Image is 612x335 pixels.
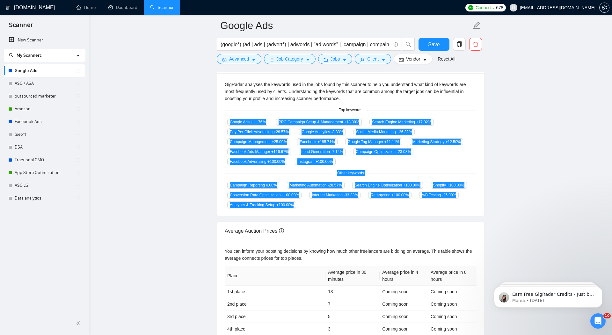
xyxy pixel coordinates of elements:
[406,55,420,62] span: Vendor
[318,54,353,64] button: folderJobscaret-down
[381,57,386,62] span: caret-down
[4,192,85,205] li: Data analytics
[399,57,404,62] span: idcard
[4,141,85,154] li: DSA
[76,157,81,163] span: holder
[325,266,380,286] th: Average price in 30 minutes
[4,34,85,47] li: New Scanner
[4,90,85,103] li: outsourced marketer
[4,166,85,179] li: App Store Optimization
[227,201,296,208] span: Analytics & Tracking Setup
[4,154,85,166] li: Fractional CMO
[331,130,343,134] span: -8.33 %
[333,170,368,176] span: Other keywords
[76,5,96,10] a: homeHome
[76,81,81,86] span: holder
[468,5,473,10] img: upwork-logo.png
[4,179,85,192] li: ASO v.2
[227,158,287,165] span: Facebook Advertising
[599,5,609,10] a: setting
[380,310,428,323] td: Coming soon
[438,55,455,62] a: Reset All
[229,55,249,62] span: Advanced
[266,183,277,187] span: 0.00 %
[15,192,76,205] a: Data analytics
[325,286,380,298] td: 13
[227,182,279,189] span: Campaign Reporting
[345,138,402,145] span: Google Tag Manager
[76,106,81,112] span: holder
[484,273,612,318] iframe: Intercom notifications message
[309,192,361,199] span: Internet Marketing
[273,130,289,134] span: +28.57 %
[15,166,76,179] a: App Store Optimization
[276,55,303,62] span: Job Category
[15,179,76,192] a: ASO v.2
[325,298,380,310] td: 7
[150,5,174,10] a: searchScanner
[15,103,76,115] a: Amazon
[380,266,428,286] th: Average price in 4 hours
[297,138,337,145] span: Facebook
[227,192,302,199] span: Conversion Rate Optimization
[473,21,481,30] span: edit
[419,192,459,199] span: A/B Testing
[331,149,343,154] span: -7.14 %
[227,138,289,145] span: Campaign Management
[15,141,76,154] a: DSA
[316,159,333,164] span: +100.00 %
[15,115,76,128] a: Facebook Ads
[267,159,285,164] span: +100.00 %
[391,193,409,197] span: +100.00 %
[227,128,291,135] span: Pay Per Click Advertising
[299,148,346,155] span: Lead Generation
[4,115,85,128] li: Facebook Ads
[4,64,85,77] li: Google Ads
[15,128,76,141] a: (seo*)
[470,41,482,47] span: delete
[4,20,38,34] span: Scanner
[227,119,268,126] span: Google Ads
[276,203,294,207] span: +100.00 %
[384,140,400,144] span: +11.11 %
[331,55,340,62] span: Jobs
[76,68,81,73] span: holder
[469,38,482,51] button: delete
[76,170,81,175] span: holder
[4,103,85,115] li: Amazon
[352,182,423,189] span: Search Engine Optimization
[353,148,413,155] span: Campaign Optimization
[423,57,427,62] span: caret-down
[225,248,477,262] div: You can inform your boosting decisions by knowing how much other freelancers are bidding on avera...
[453,38,466,51] button: copy
[271,149,288,154] span: +116.67 %
[353,128,415,135] span: Social Media Marketing
[599,3,609,13] button: setting
[251,120,266,124] span: +11.76 %
[15,90,76,103] a: outsourced marketer
[403,183,420,187] span: +100.00 %
[380,298,428,310] td: Coming soon
[368,192,412,199] span: Retargeting
[251,57,256,62] span: caret-down
[15,77,76,90] a: ASO / ASA
[76,94,81,99] span: holder
[380,286,428,298] td: Coming soon
[442,193,456,197] span: -25.00 %
[287,182,344,189] span: Marketing Automation
[446,140,461,144] span: +12.50 %
[590,313,606,329] iframe: Intercom live chat
[325,310,380,323] td: 5
[276,119,362,126] span: PPC Campaign Setup & Management
[476,4,495,11] span: Connects:
[428,310,477,323] td: Coming soon
[299,128,346,135] span: Google Analytics
[4,128,85,141] li: (seo*)
[428,40,440,48] span: Save
[225,310,325,323] td: 3rd place
[410,138,463,145] span: Marketing Strategy
[15,154,76,166] a: Fractional CMO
